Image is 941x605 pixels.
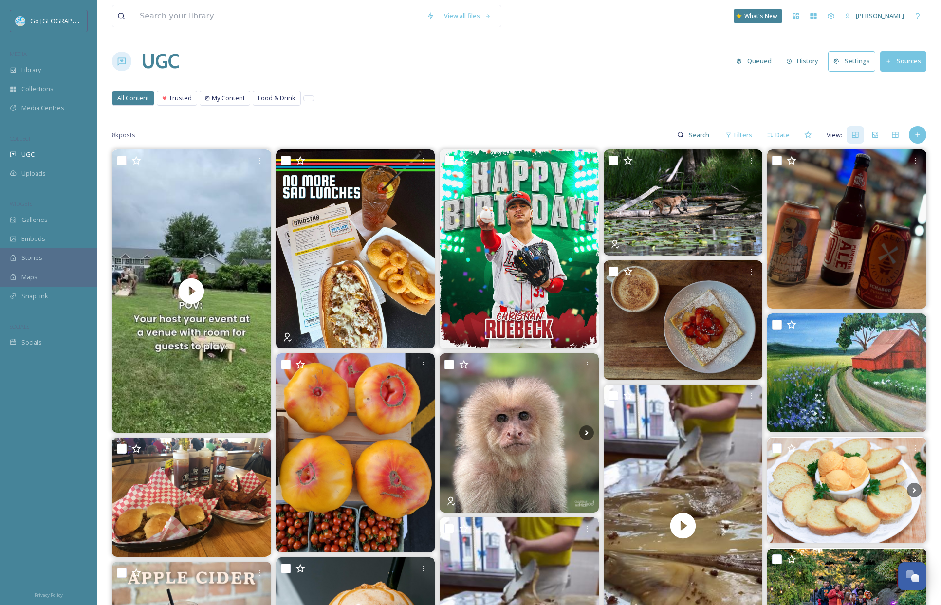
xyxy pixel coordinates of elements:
a: View all files [439,6,496,25]
img: GoGreatLogo_MISkies_RegionalTrails%20%281%29.png [16,16,25,26]
span: Date [775,130,790,140]
span: All Content [117,93,149,103]
span: Embeds [21,234,45,243]
span: Go [GEOGRAPHIC_DATA] [30,16,102,25]
button: Sources [880,51,926,71]
img: Happy #WorldBeardDay which of our bearded animals do you think is rockin' the best goatee?? (pun ... [440,353,599,513]
a: [PERSON_NAME] [840,6,909,25]
span: SnapLink [21,292,48,301]
span: Trusted [169,93,192,103]
span: Privacy Policy [35,592,63,598]
span: Stories [21,253,42,262]
button: Settings [828,51,875,71]
img: Tis’ the season here at the_diamondjims Just got in the Pumpkin Ale from #wholehogbrewery, The Ic... [767,149,926,309]
span: Food & Drink [258,93,295,103]
span: Filters [734,130,752,140]
span: SOCIALS [10,323,29,330]
span: COLLECT [10,135,31,142]
span: Galleries [21,215,48,224]
span: UGC [21,150,35,159]
a: Queued [731,52,781,71]
span: MEDIA [10,50,27,57]
img: We’ve set the table for you! And we’re continuing our Happy Hour deals!!! 20% off crêpes & 50% of... [604,260,763,379]
span: WIDGETS [10,200,32,207]
img: Happy Birthday, Christian! 🥳 [440,149,599,348]
span: Uploads [21,169,46,178]
span: Media Centres [21,103,64,112]
span: 8k posts [112,130,135,140]
span: Library [21,65,41,74]
a: Privacy Policy [35,588,63,600]
img: Zehnder's Garlic Toast is a true classic—crispy, buttery, and the perfect compliment to our world... [767,438,926,544]
a: History [781,52,829,71]
img: CNC's Visitor Center will be closed tomorrow (9/4) due to an all staff training event. Trails and... [604,149,763,256]
span: My Content [212,93,245,103]
span: Collections [21,84,54,93]
a: UGC [141,47,179,76]
button: History [781,52,824,71]
span: Socials [21,338,42,347]
a: Settings [828,51,880,71]
span: View: [827,130,842,140]
button: Open Chat [898,562,926,590]
input: Search your library [135,5,422,27]
a: What's New [734,9,782,23]
button: Queued [731,52,776,71]
img: Join us for Painting with Merry Feith in September and take home your version of this country roa... [767,313,926,432]
input: Search [684,125,716,145]
img: thumbnail [112,149,271,432]
img: We’re here to brighten your day with fresh, satisfying eats that hit the spot. 🍔🥗🍟 #MidlandRestau... [276,149,435,348]
video: From cornhole to croquet, we've got the outdoor space for your guests to have fun together. What'... [112,149,271,432]
img: Which is your favorite Wing Wednesday meal? Pulled Pork sliders or Jumbo Wings??? [112,438,271,557]
span: Maps [21,273,37,282]
img: Thanks for another great market day!!! See you Saturday, Midland!! Rain or shine [276,353,435,552]
span: [PERSON_NAME] [856,11,904,20]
